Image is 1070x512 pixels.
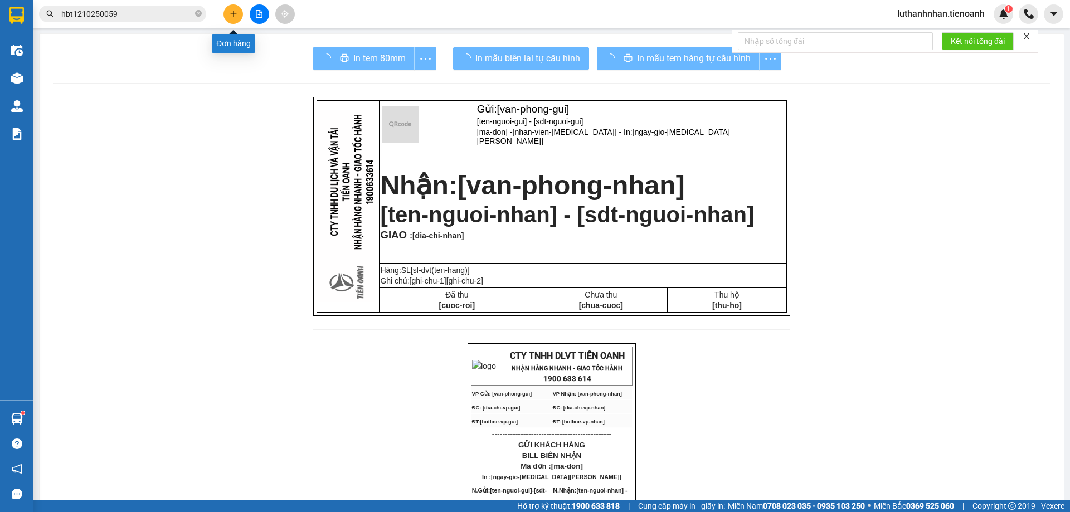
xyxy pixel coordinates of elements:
span: BD1310250001 - [61,32,153,61]
span: [ten-nguoi-gui] - [sdt-nguoi-gui] [477,117,583,126]
span: Bình Dương [81,6,138,18]
span: Đã thu [445,290,468,299]
button: aim [275,4,295,24]
span: ---------------------------------------------- [492,430,611,438]
sup: 1 [21,411,25,415]
span: [cuoc-roi] [439,301,475,310]
img: qr-code [382,106,419,143]
strong: 0369 525 060 [906,501,954,510]
img: solution-icon [11,128,23,140]
span: file-add [255,10,263,18]
span: | [628,500,630,512]
span: caret-down [1049,9,1059,19]
input: Nhập số tổng đài [738,32,933,50]
span: In : [482,474,621,480]
span: message [12,489,22,499]
img: warehouse-icon [11,100,23,112]
span: notification [12,464,22,474]
span: : [407,231,464,240]
span: [ten-nguoi-gui] [490,487,532,494]
span: copyright [1008,502,1016,510]
strong: Nhận: [23,68,142,129]
span: [ghi-chu-2] [446,276,483,285]
span: Thu hộ [714,290,740,299]
span: [ten-nguoi-nhan] - [sdt-nguoi-nhan] [380,202,754,227]
span: ĐT:[hotline-vp-gui] [472,419,518,425]
span: [ma-don] - [477,128,730,145]
strong: 0708 023 035 - 0935 103 250 [763,501,865,510]
span: Hàng:SL [380,266,469,275]
span: [thu-ho] [712,301,742,310]
span: [dia-chi-nhan] [412,231,464,240]
span: Kết nối tổng đài [951,35,1005,47]
button: caret-down [1044,4,1063,24]
span: [ngay-gio-[MEDICAL_DATA][PERSON_NAME]] [491,474,621,480]
span: luthanhnhan.tienoanh [888,7,994,21]
strong: 1900 633 818 [572,501,620,510]
button: In mẫu biên lai tự cấu hình [453,47,589,70]
span: VP Gửi: [van-phong-gui] [472,391,532,397]
span: [ghi-chu-1] [410,276,446,285]
span: A Nghiêm - 0342132268 [61,20,158,30]
span: [ma-don] [551,462,583,470]
span: 09:06:39 [DATE] [71,52,137,61]
span: CTY TNHH DLVT TIẾN OANH [510,350,625,361]
span: aim [281,10,289,18]
span: question-circle [12,438,22,449]
img: warehouse-icon [11,413,23,425]
span: Cung cấp máy in - giấy in: [638,500,725,512]
span: Hỗ trợ kỹ thuật: [517,500,620,512]
button: file-add [250,4,269,24]
span: 1 [1006,5,1010,13]
span: Miền Nam [728,500,865,512]
span: close-circle [195,10,202,17]
span: [chua-cuoc] [579,301,623,310]
span: GIAO [380,229,407,241]
span: VP Nhận: [van-phong-nhan] [553,391,622,397]
span: Miền Bắc [874,500,954,512]
input: Tìm tên, số ĐT hoặc mã đơn [61,8,193,20]
span: ĐC: [dia-chi-vp-nhan] [553,405,606,411]
button: Kết nối tổng đài [942,32,1014,50]
img: logo [472,360,496,372]
span: Gửi: [477,103,570,115]
span: Chưa thu [585,290,617,299]
img: warehouse-icon [11,72,23,84]
strong: NHẬN HÀNG NHANH - GIAO TỐC HÀNH [512,365,622,372]
img: warehouse-icon [11,45,23,56]
span: ĐC: [dia-chi-vp-gui] [472,405,521,411]
span: search [46,10,54,18]
span: [sl-dvt(ten-hang)] [411,266,470,275]
span: plus [230,10,237,18]
span: ⚪️ [868,504,871,508]
button: plus [223,4,243,24]
span: close-circle [195,9,202,19]
img: logo-vxr [9,7,24,24]
span: [van-phong-gui] [497,103,570,115]
span: Ghi chú: [380,276,483,285]
strong: Nhận: [380,170,684,200]
span: close [1023,32,1030,40]
img: icon-new-feature [999,9,1009,19]
span: [nhan-vien-[MEDICAL_DATA]] - In: [477,128,730,145]
span: Gửi: [61,6,138,18]
span: | [962,500,964,512]
span: ĐT: [hotline-vp-nhan] [553,419,605,425]
span: Mã đơn : [521,462,583,470]
strong: 1900 633 614 [543,374,591,383]
span: [ngay-gio-[MEDICAL_DATA][PERSON_NAME]] [477,128,730,145]
span: [van-phong-nhan] [458,170,685,200]
span: luthanhnhan.tienoanh - In: [61,42,153,61]
span: BILL BIÊN NHẬN [522,451,582,460]
span: In mẫu biên lai tự cấu hình [475,51,580,65]
sup: 1 [1005,5,1013,13]
img: phone-icon [1024,9,1034,19]
span: loading [462,53,475,62]
span: GỬI KHÁCH HÀNG [518,441,585,449]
